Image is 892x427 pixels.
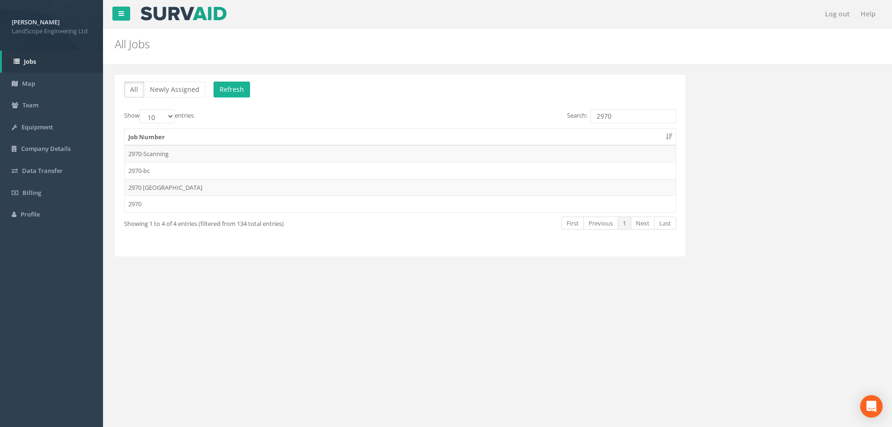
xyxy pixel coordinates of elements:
th: Job Number: activate to sort column ascending [125,129,676,146]
select: Showentries [140,109,175,123]
span: Company Details [21,144,71,153]
span: Profile [21,210,40,218]
strong: [PERSON_NAME] [12,18,59,26]
a: Jobs [2,51,103,73]
div: Open Intercom Messenger [860,395,883,418]
button: All [124,82,144,97]
td: 2970 [125,195,676,212]
span: Equipment [22,123,53,131]
button: Newly Assigned [144,82,206,97]
td: 2970-bc [125,162,676,179]
span: LandScope Engineering Ltd [12,27,91,36]
span: Map [22,79,35,88]
h2: All Jobs [115,38,751,50]
a: First [561,217,584,230]
input: Search: [590,109,676,123]
a: 1 [618,217,631,230]
span: Team [22,101,38,109]
label: Search: [567,109,676,123]
div: Showing 1 to 4 of 4 entries (filtered from 134 total entries) [124,216,346,228]
td: 2970-Scanning [125,145,676,162]
button: Refresh [214,82,250,97]
span: Data Transfer [22,166,63,175]
a: Next [631,217,655,230]
span: Billing [22,188,41,197]
label: Show entries [124,109,194,123]
span: Jobs [24,57,36,66]
td: 2970 [GEOGRAPHIC_DATA] [125,179,676,196]
a: Last [654,217,676,230]
a: [PERSON_NAME] LandScope Engineering Ltd [12,15,91,35]
a: Previous [583,217,618,230]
